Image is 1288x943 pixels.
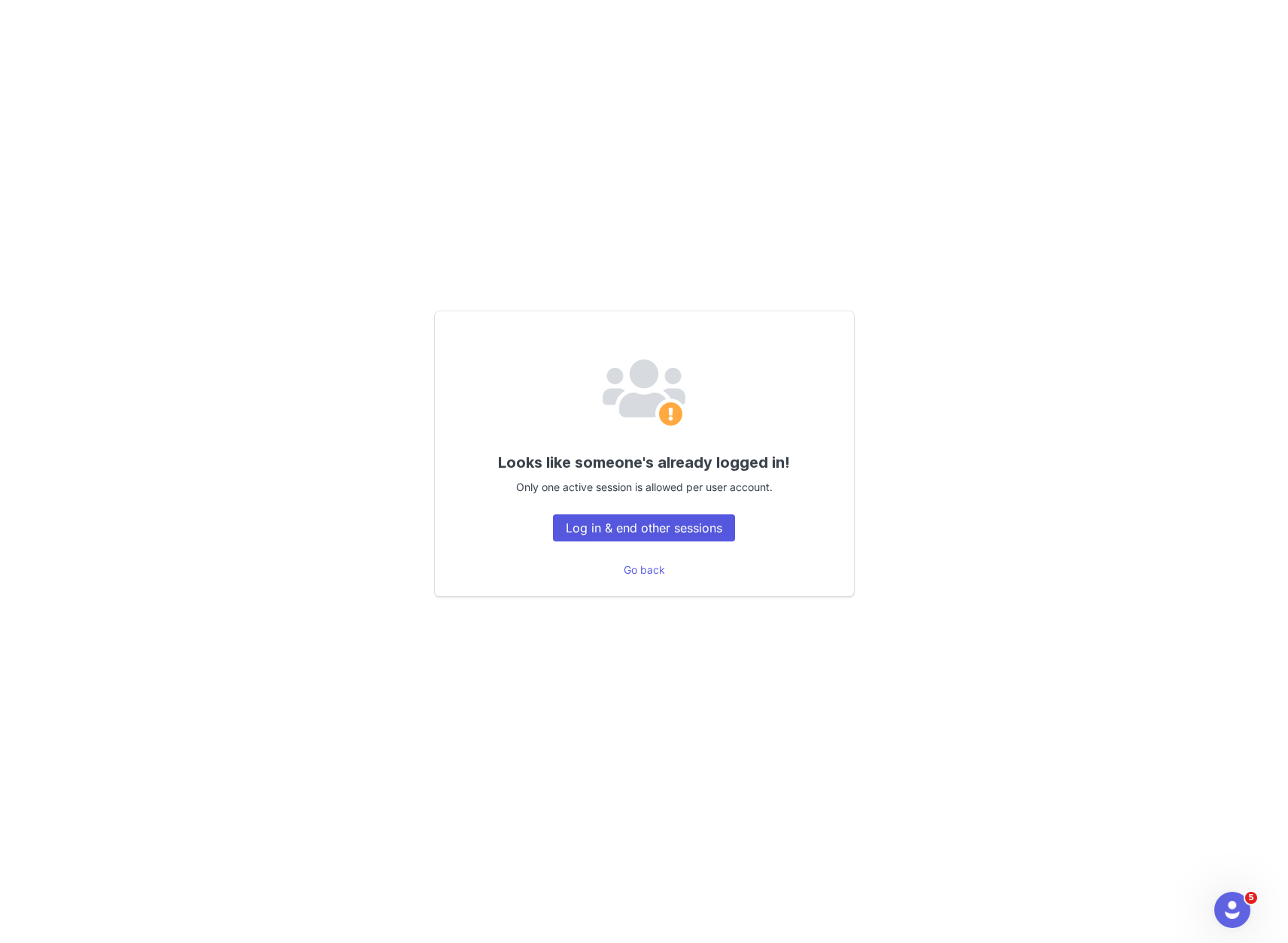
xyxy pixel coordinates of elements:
[516,481,773,493] span: Only one active session is allowed per user account.
[498,453,790,471] span: Looks like someone's already logged in!
[603,359,685,429] img: Email Provider Logo
[553,514,735,541] button: Log in & end other sessions
[1214,892,1250,928] iframe: Intercom live chat
[624,563,665,576] a: Go back
[1245,892,1257,904] span: 5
